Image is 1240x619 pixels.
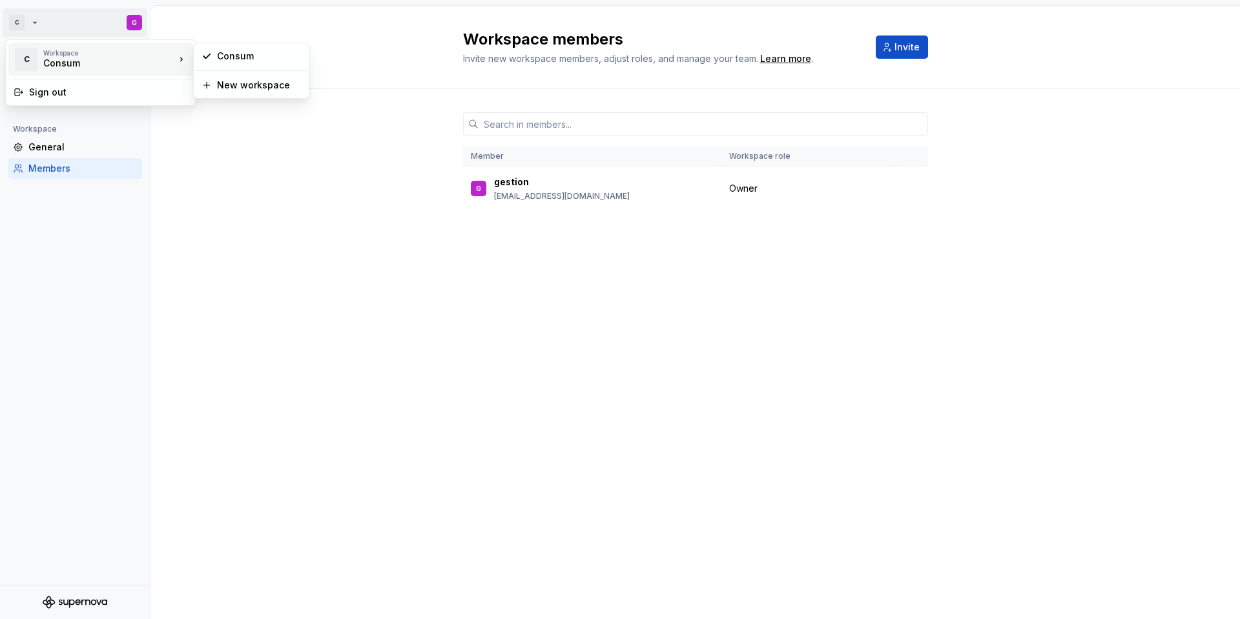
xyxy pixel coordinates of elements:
[43,49,175,57] div: Workspace
[217,79,301,92] div: New workspace
[15,48,38,71] div: C
[217,50,301,63] div: Consum
[29,86,188,99] div: Sign out
[43,57,153,70] div: Consum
